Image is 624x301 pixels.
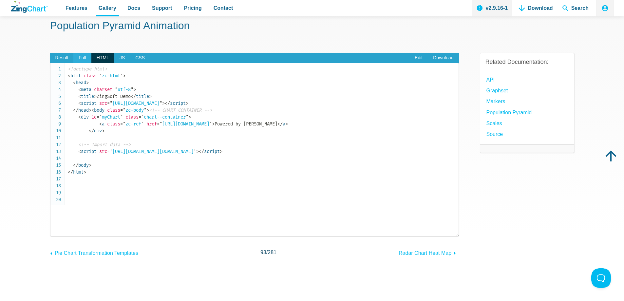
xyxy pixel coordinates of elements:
span: " [120,73,123,79]
span: ' [110,149,112,154]
span: " [144,107,146,113]
span: Full [73,53,91,63]
span: </ [73,162,78,168]
span: " [110,101,112,106]
span: > [133,87,136,92]
h1: Population Pyramid Animation [50,19,574,34]
a: Pie Chart Transformation Templates [50,247,138,257]
span: meta [78,87,91,92]
span: < [78,94,81,99]
span: ' [194,149,196,154]
span: < [78,149,81,154]
span: = [139,114,141,120]
h3: Related Documentation: [485,58,569,66]
span: script [165,101,186,106]
span: > [86,80,89,85]
span: " [99,114,102,120]
span: " [160,101,162,106]
span: Gallery [99,4,116,12]
span: = [157,121,160,127]
span: < [68,73,70,79]
a: ZingChart Logo. Click to return to the homepage [11,1,48,13]
a: Radar Chart Heat Map [399,247,459,257]
span: > [123,73,125,79]
span: [URL][DOMAIN_NAME][DOMAIN_NAME] [107,149,196,154]
a: API [486,75,495,84]
span: " [141,114,144,120]
span: class [84,73,97,79]
span: > [149,94,152,99]
span: < [91,107,94,113]
span: src [99,149,107,154]
span: = [112,87,115,92]
span: > [102,128,104,134]
span: [URL][DOMAIN_NAME] [157,121,212,127]
span: < [99,121,102,127]
code: ZingSoft Demo ​ ​ Powered by [PERSON_NAME] [68,66,459,176]
span: < [78,114,81,120]
span: zc-ref [120,121,144,127]
span: </ [68,169,73,175]
a: Population Pyramid [486,108,532,117]
span: 281 [268,250,276,255]
span: Radar Chart Heat Map [399,250,451,256]
span: Result [50,53,74,63]
span: < [73,80,76,85]
span: = [120,107,123,113]
span: </ [165,101,170,106]
span: zc-body [120,107,146,113]
a: Scales [486,119,502,128]
span: myChart [97,114,123,120]
span: < [78,101,81,106]
span: Docs [127,4,140,12]
span: chart--container [139,114,188,120]
span: " [115,87,118,92]
span: " [160,121,162,127]
span: < [78,87,81,92]
span: > [84,169,86,175]
span: div [89,128,102,134]
span: html [68,169,84,175]
span: head [73,80,86,85]
span: > [220,149,222,154]
span: </ [89,128,94,134]
span: script [199,149,220,154]
a: Markers [486,97,505,106]
span: title [131,94,149,99]
span: Pie Chart Transformation Templates [55,250,138,256]
span: class [107,107,120,113]
span: title [78,94,94,99]
span: > [285,121,288,127]
span: > [146,107,149,113]
span: = [120,121,123,127]
span: head [73,107,89,113]
span: " [131,87,133,92]
span: > [94,94,97,99]
span: = [97,73,99,79]
span: body [73,162,89,168]
span: > [89,107,91,113]
span: script [78,101,97,106]
span: Support [152,4,172,12]
span: href [146,121,157,127]
span: [URL][DOMAIN_NAME] [107,101,162,106]
a: source [486,130,503,139]
span: <!doctype html> [68,66,107,72]
span: a [277,121,285,127]
span: a [99,121,104,127]
span: = [97,114,99,120]
span: = [107,149,110,154]
span: > [188,114,191,120]
span: src [99,101,107,106]
span: Contact [214,4,233,12]
span: " [99,73,102,79]
span: class [125,114,139,120]
span: > [196,149,199,154]
a: Edit [409,53,428,63]
span: > [212,121,215,127]
span: body [91,107,104,113]
span: > [186,101,188,106]
span: charset [94,87,112,92]
span: html [68,73,81,79]
span: " [209,121,212,127]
